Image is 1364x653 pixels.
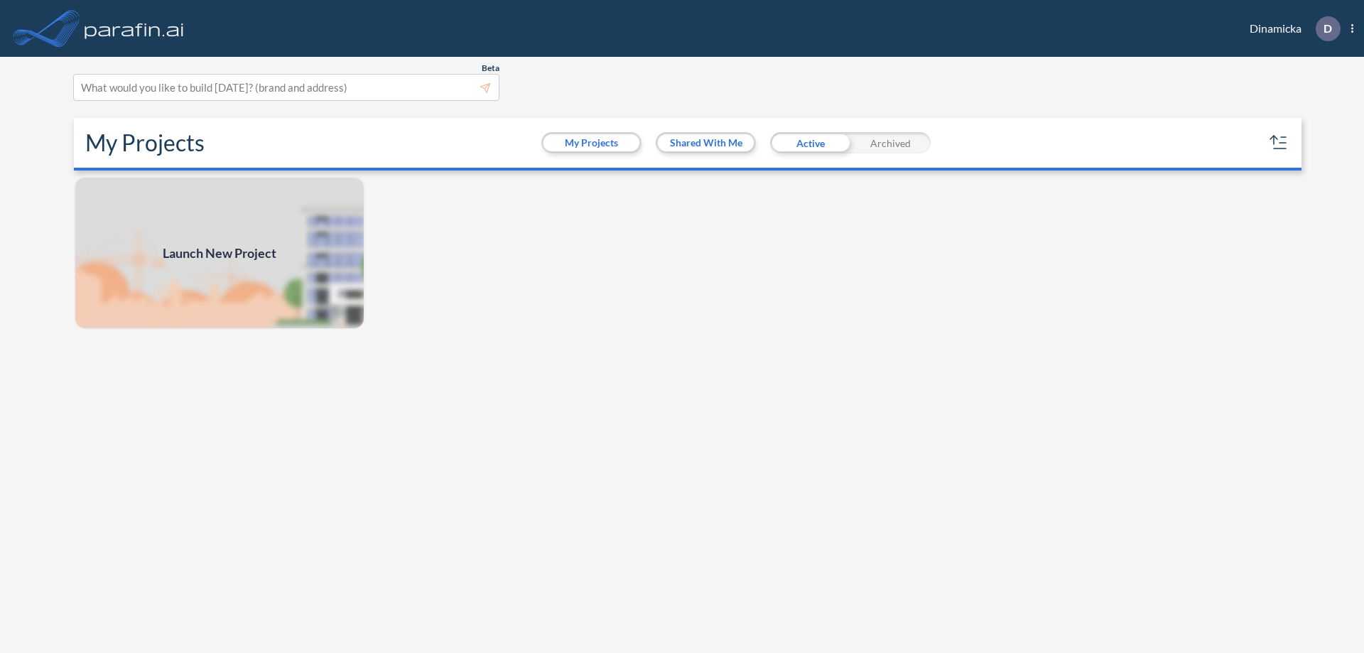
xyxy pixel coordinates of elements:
[1267,131,1290,154] button: sort
[163,244,276,263] span: Launch New Project
[74,176,365,330] img: add
[543,134,639,151] button: My Projects
[658,134,754,151] button: Shared With Me
[82,14,187,43] img: logo
[482,63,499,74] span: Beta
[1228,16,1353,41] div: Dinamicka
[1324,22,1332,35] p: D
[770,132,850,153] div: Active
[74,176,365,330] a: Launch New Project
[85,129,205,156] h2: My Projects
[850,132,931,153] div: Archived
